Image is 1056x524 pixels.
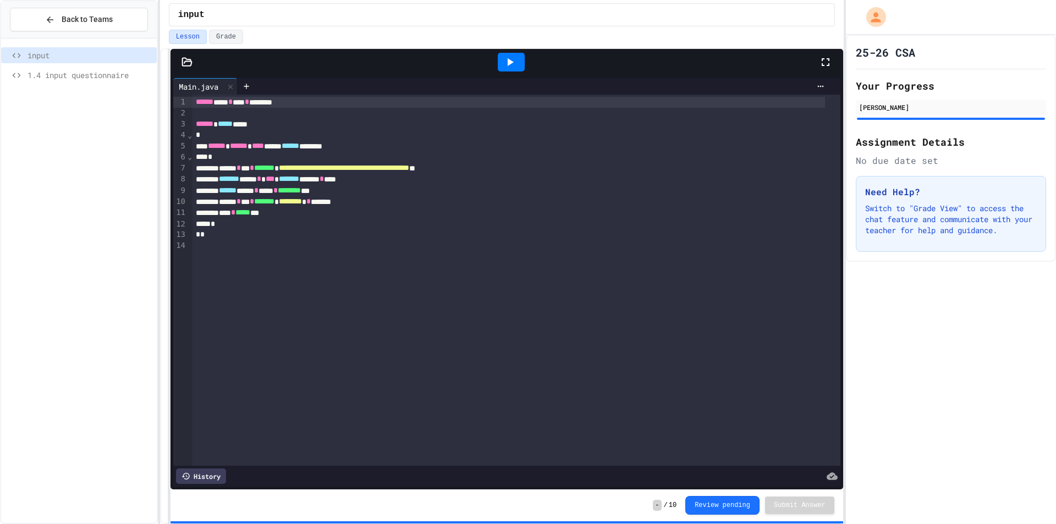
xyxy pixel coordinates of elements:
[187,131,193,140] span: Fold line
[173,174,187,185] div: 8
[187,152,193,161] span: Fold line
[173,240,187,251] div: 14
[173,219,187,230] div: 12
[865,203,1037,236] p: Switch to "Grade View" to access the chat feature and communicate with your teacher for help and ...
[664,501,668,510] span: /
[173,78,238,95] div: Main.java
[173,152,187,163] div: 6
[653,500,661,511] span: -
[856,154,1046,167] div: No due date set
[765,497,834,514] button: Submit Answer
[173,207,187,218] div: 11
[173,163,187,174] div: 7
[62,14,113,25] span: Back to Teams
[669,501,676,510] span: 10
[856,78,1046,93] h2: Your Progress
[176,468,226,484] div: History
[28,49,152,61] span: input
[774,501,826,510] span: Submit Answer
[173,196,187,207] div: 10
[173,81,224,92] div: Main.java
[855,4,889,30] div: My Account
[173,229,187,240] div: 13
[10,8,148,31] button: Back to Teams
[865,185,1037,198] h3: Need Help?
[173,119,187,130] div: 3
[28,69,152,81] span: 1.4 input questionnaire
[685,496,760,515] button: Review pending
[178,8,205,21] span: input
[173,97,187,108] div: 1
[173,108,187,119] div: 2
[209,30,243,44] button: Grade
[856,134,1046,150] h2: Assignment Details
[169,30,207,44] button: Lesson
[173,130,187,141] div: 4
[173,185,187,196] div: 9
[856,45,915,60] h1: 25-26 CSA
[173,141,187,152] div: 5
[859,102,1043,112] div: [PERSON_NAME]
